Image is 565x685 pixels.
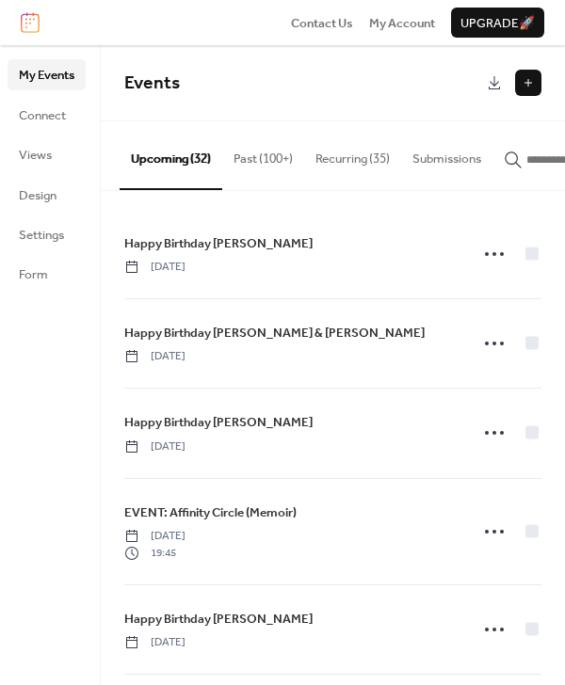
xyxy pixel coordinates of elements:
span: [DATE] [124,528,186,545]
span: Happy Birthday [PERSON_NAME] & [PERSON_NAME] [124,324,425,342]
span: [DATE] [124,348,186,365]
span: Happy Birthday [PERSON_NAME] [124,234,313,253]
span: Upgrade 🚀 [460,14,535,33]
span: Settings [19,226,64,245]
a: Form [8,259,86,289]
a: Design [8,180,86,210]
a: Happy Birthday [PERSON_NAME] & [PERSON_NAME] [124,323,425,343]
button: Upgrade🚀 [451,8,544,38]
a: My Events [8,59,86,89]
a: EVENT: Affinity Circle (Memoir) [124,502,297,523]
a: Views [8,139,86,169]
span: My Events [19,66,74,85]
a: Happy Birthday [PERSON_NAME] [124,233,313,254]
span: 19:45 [124,545,186,562]
a: Happy Birthday [PERSON_NAME] [124,609,313,629]
a: Settings [8,219,86,249]
a: My Account [369,13,435,32]
span: Form [19,265,48,284]
img: logo [21,12,40,33]
span: My Account [369,14,435,33]
button: Past (100+) [222,121,304,187]
button: Submissions [401,121,492,187]
span: Happy Birthday [PERSON_NAME] [124,610,313,629]
span: Design [19,186,56,205]
span: Happy Birthday [PERSON_NAME] [124,413,313,432]
span: Contact Us [291,14,353,33]
span: [DATE] [124,634,186,651]
span: [DATE] [124,259,186,276]
span: Connect [19,106,66,125]
a: Contact Us [291,13,353,32]
button: Recurring (35) [304,121,401,187]
a: Connect [8,100,86,130]
span: [DATE] [124,438,186,455]
span: Views [19,146,52,165]
button: Upcoming (32) [120,121,222,189]
span: EVENT: Affinity Circle (Memoir) [124,503,297,522]
a: Happy Birthday [PERSON_NAME] [124,412,313,433]
span: Events [124,66,180,101]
